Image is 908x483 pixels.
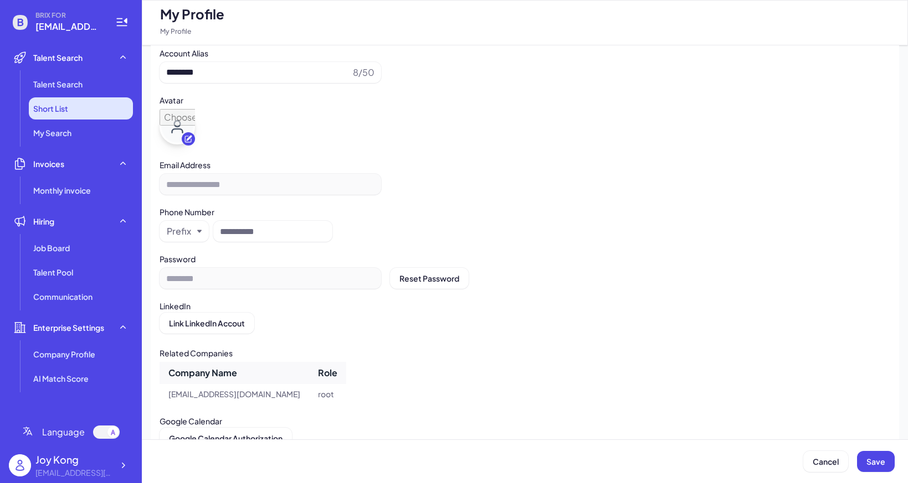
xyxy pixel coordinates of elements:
[33,158,64,169] span: Invoices
[9,454,31,476] img: user_logo.png
[33,373,89,384] span: AI Match Score
[309,362,346,384] th: Role
[167,225,191,238] div: Prefix
[160,207,214,217] label: Phone Number
[348,66,375,79] span: 8/50
[33,291,93,302] span: Communication
[160,313,254,334] button: Link LinkedIn Accout
[33,242,70,253] span: Job Board
[35,452,113,467] div: Joy Kong
[35,467,113,479] div: joy@joinbrix.com
[33,185,91,196] span: Monthly invoice
[390,268,469,289] button: Reset Password
[866,456,885,466] span: Save
[160,362,309,384] th: Company Name
[160,301,191,311] label: LinkedIn
[33,127,71,138] span: My Search
[160,5,224,23] span: My Profile
[160,95,183,105] label: Avatar
[169,433,283,443] span: Google Calendar Authorization
[33,267,73,278] span: Talent Pool
[160,416,222,426] label: Google Calendar
[813,456,839,466] span: Cancel
[160,348,233,358] label: Related Companies
[160,384,309,404] td: [EMAIL_ADDRESS][DOMAIN_NAME]
[33,103,68,114] span: Short List
[35,20,102,33] span: joy@joinbrix.com
[803,451,848,472] button: Cancel
[309,384,346,404] td: root
[399,273,459,283] span: Reset Password
[167,225,193,238] button: Prefix
[35,11,102,20] span: BRIX FOR
[857,451,895,472] button: Save
[33,79,83,90] span: Talent Search
[33,216,54,227] span: Hiring
[160,48,208,58] label: Account Alias
[160,254,196,264] label: Password
[160,160,211,170] label: Email Address
[169,318,245,328] span: Link LinkedIn Accout
[42,425,85,439] span: Language
[160,428,292,449] button: Google Calendar Authorization
[33,52,83,63] span: Talent Search
[33,322,104,333] span: Enterprise Settings
[33,349,95,360] span: Company Profile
